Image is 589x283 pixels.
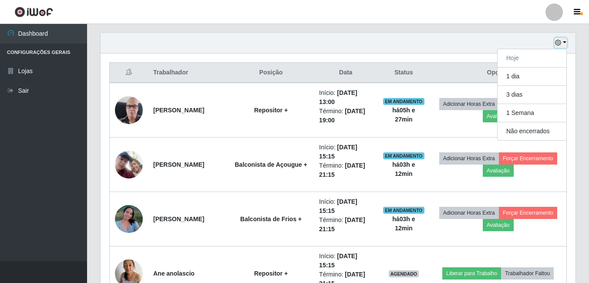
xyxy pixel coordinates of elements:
[392,107,415,123] strong: há 05 h e 27 min
[498,122,566,140] button: Não encerrados
[483,219,514,231] button: Avaliação
[319,161,372,179] li: Término:
[442,267,501,280] button: Liberar para Trabalho
[115,200,143,237] img: 1711583499693.jpeg
[498,104,566,122] button: 1 Semana
[392,161,415,177] strong: há 03 h e 12 min
[319,197,372,216] li: Início:
[319,107,372,125] li: Término:
[498,67,566,86] button: 1 dia
[498,49,566,67] button: Hoje
[319,252,372,270] li: Início:
[377,63,430,83] th: Status
[240,216,302,222] strong: Balconista de Frios +
[319,143,372,161] li: Início:
[439,98,499,110] button: Adicionar Horas Extra
[115,151,143,179] img: 1710975526937.jpeg
[235,161,307,168] strong: Balconista de Açougue +
[254,270,288,277] strong: Repositor +
[319,253,357,269] time: [DATE] 15:15
[319,198,357,214] time: [DATE] 15:15
[499,152,557,165] button: Forçar Encerramento
[319,89,357,105] time: [DATE] 13:00
[501,267,554,280] button: Trabalhador Faltou
[314,63,377,83] th: Data
[439,152,499,165] button: Adicionar Horas Extra
[498,86,566,104] button: 3 dias
[483,110,514,122] button: Avaliação
[483,165,514,177] button: Avaliação
[254,107,288,114] strong: Repositor +
[319,216,372,234] li: Término:
[389,270,419,277] span: AGENDADO
[153,161,204,168] strong: [PERSON_NAME]
[383,207,424,214] span: EM ANDAMENTO
[153,270,195,277] strong: Ane anolascio
[228,63,314,83] th: Posição
[319,144,357,160] time: [DATE] 15:15
[319,88,372,107] li: Início:
[439,207,499,219] button: Adicionar Horas Extra
[383,152,424,159] span: EM ANDAMENTO
[430,63,566,83] th: Opções
[148,63,228,83] th: Trabalhador
[392,216,415,232] strong: há 03 h e 12 min
[499,207,557,219] button: Forçar Encerramento
[153,107,204,114] strong: [PERSON_NAME]
[383,98,424,105] span: EM ANDAMENTO
[115,85,143,135] img: 1745880395418.jpeg
[14,7,53,17] img: CoreUI Logo
[153,216,204,222] strong: [PERSON_NAME]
